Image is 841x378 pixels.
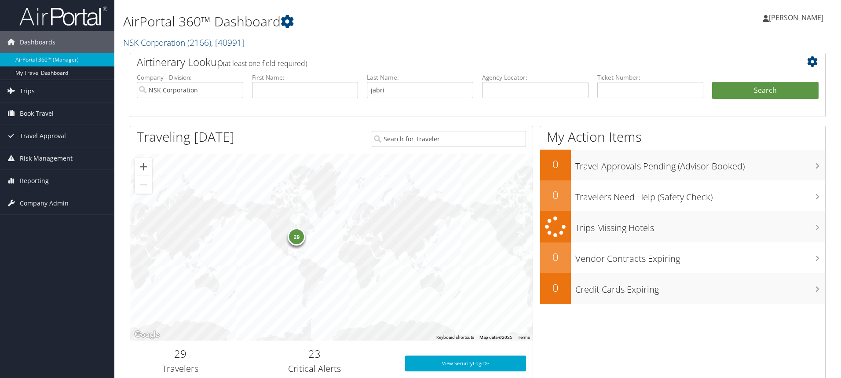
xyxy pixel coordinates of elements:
span: Company Admin [20,192,69,214]
h1: AirPortal 360™ Dashboard [123,12,596,31]
label: Last Name: [367,73,473,82]
label: Ticket Number: [597,73,704,82]
button: Zoom out [135,176,152,194]
h3: Travelers Need Help (Safety Check) [575,187,825,203]
h2: Airtinerary Lookup [137,55,761,70]
a: NSK Corporation [123,37,245,48]
span: (at least one field required) [223,59,307,68]
label: Agency Locator: [482,73,589,82]
img: Google [132,329,161,341]
h1: My Action Items [540,128,825,146]
h2: 23 [238,346,392,361]
h3: Travelers [137,363,224,375]
div: 29 [288,228,306,245]
button: Zoom in [135,158,152,176]
a: Trips Missing Hotels [540,211,825,242]
h2: 0 [540,280,571,295]
a: View SecurityLogic® [405,356,526,371]
span: Reporting [20,170,49,192]
a: 0Vendor Contracts Expiring [540,242,825,273]
h2: 0 [540,187,571,202]
h2: 29 [137,346,224,361]
h2: 0 [540,250,571,264]
a: Terms [518,335,530,340]
h3: Trips Missing Hotels [575,217,825,234]
label: First Name: [252,73,358,82]
input: Search for Traveler [372,131,526,147]
span: Dashboards [20,31,55,53]
h3: Critical Alerts [238,363,392,375]
a: [PERSON_NAME] [763,4,832,31]
a: 0Credit Cards Expiring [540,273,825,304]
span: Map data ©2025 [479,335,512,340]
h1: Traveling [DATE] [137,128,234,146]
button: Keyboard shortcuts [436,334,474,341]
label: Company - Division: [137,73,243,82]
span: , [ 40991 ] [211,37,245,48]
span: Trips [20,80,35,102]
h2: 0 [540,157,571,172]
span: ( 2166 ) [187,37,211,48]
a: Open this area in Google Maps (opens a new window) [132,329,161,341]
span: Book Travel [20,103,54,125]
button: Search [712,82,819,99]
h3: Credit Cards Expiring [575,279,825,296]
span: [PERSON_NAME] [769,13,823,22]
span: Risk Management [20,147,73,169]
a: 0Travelers Need Help (Safety Check) [540,180,825,211]
h3: Travel Approvals Pending (Advisor Booked) [575,156,825,172]
h3: Vendor Contracts Expiring [575,248,825,265]
img: airportal-logo.png [19,6,107,26]
a: 0Travel Approvals Pending (Advisor Booked) [540,150,825,180]
span: Travel Approval [20,125,66,147]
